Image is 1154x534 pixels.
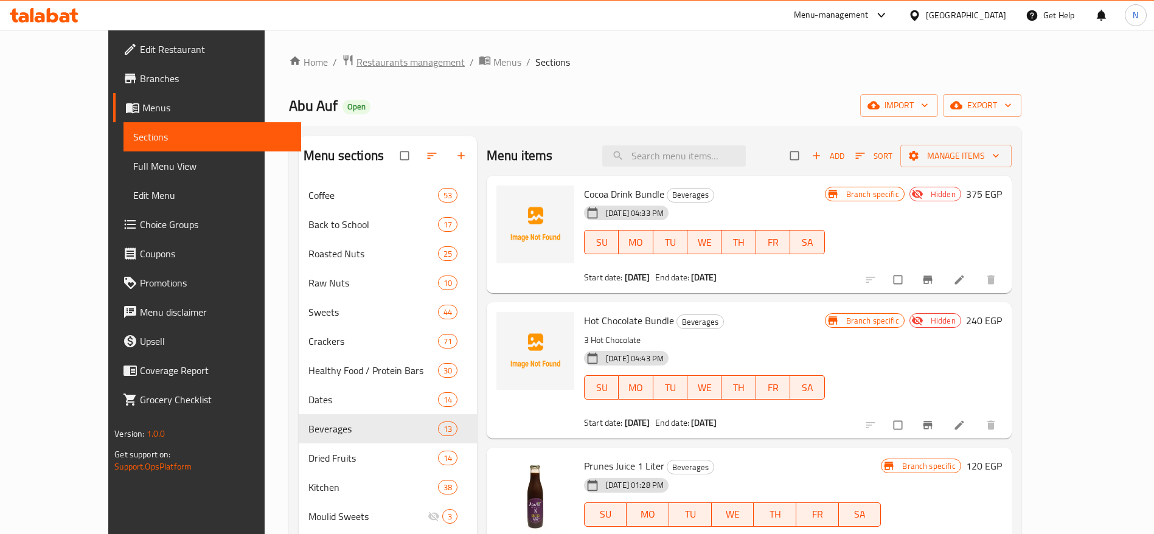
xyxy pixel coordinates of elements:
span: Moulid Sweets [308,509,428,524]
span: Back to School [308,217,438,232]
span: SA [844,505,877,523]
div: Crackers71 [299,327,477,356]
span: 53 [439,190,457,201]
span: [DATE] 01:28 PM [601,479,669,491]
div: Beverages [667,460,714,474]
a: Menu disclaimer [113,297,301,327]
a: Branches [113,64,301,93]
span: Coverage Report [140,363,291,378]
button: TH [754,502,796,527]
span: Dried Fruits [308,451,438,465]
span: TH [726,234,751,251]
span: 3 [443,511,457,522]
span: Branches [140,71,291,86]
span: WE [717,505,749,523]
span: Roasted Nuts [308,246,438,261]
a: Support.OpsPlatform [114,459,192,474]
button: SU [584,375,619,400]
span: 44 [439,307,457,318]
button: SU [584,230,619,254]
svg: Inactive section [428,510,440,522]
span: 13 [439,423,457,435]
div: Dates14 [299,385,477,414]
div: Dried Fruits14 [299,443,477,473]
button: TU [669,502,712,527]
span: End date: [655,415,689,431]
span: Restaurants management [356,55,465,69]
a: Coupons [113,239,301,268]
div: Beverages [308,421,438,436]
span: [DATE] 04:43 PM [601,353,669,364]
span: 1.0.0 [147,426,165,442]
button: MO [627,502,669,527]
img: Hot Chocolate Bundle [496,312,574,390]
span: Sections [133,130,291,144]
span: Kitchen [308,480,438,494]
span: Edit Menu [133,188,291,203]
div: items [438,334,457,348]
span: MO [631,505,664,523]
span: Hot Chocolate Bundle [584,311,674,330]
span: Beverages [667,460,714,474]
span: Start date: [584,415,623,431]
span: 30 [439,365,457,376]
div: Beverages13 [299,414,477,443]
span: 38 [439,482,457,493]
h6: 120 EGP [966,457,1002,474]
span: SU [589,379,614,397]
span: Sort sections [419,142,448,169]
button: MO [619,230,653,254]
button: Manage items [900,145,1012,167]
button: WE [712,502,754,527]
button: FR [756,375,790,400]
button: SA [790,375,824,400]
button: SU [584,502,627,527]
button: WE [687,375,721,400]
span: Select to update [886,268,912,291]
span: Abu Auf [289,92,338,119]
span: Add [812,149,844,163]
span: Upsell [140,334,291,348]
div: items [438,188,457,203]
a: Choice Groups [113,210,301,239]
img: Cocoa Drink Bundle [496,186,574,263]
button: export [943,94,1021,117]
span: Prunes Juice 1 Liter [584,457,664,475]
button: Add section [448,142,477,169]
span: FR [761,379,785,397]
span: 25 [439,248,457,260]
button: TH [721,230,756,254]
div: items [438,217,457,232]
a: Promotions [113,268,301,297]
a: Upsell [113,327,301,356]
span: Raw Nuts [308,276,438,290]
li: / [526,55,530,69]
button: FR [756,230,790,254]
span: Version: [114,426,144,442]
b: [DATE] [625,415,650,431]
a: Restaurants management [342,54,465,70]
li: / [333,55,337,69]
span: Sort items [847,147,900,165]
h6: 240 EGP [966,312,1002,329]
span: Coffee [308,188,438,203]
div: items [438,363,457,378]
span: Get support on: [114,446,170,462]
button: Branch-specific-item [914,412,944,439]
span: Branch specific [841,189,904,200]
div: items [438,276,457,290]
span: Sections [535,55,570,69]
li: / [470,55,474,69]
span: Open [342,102,370,112]
span: Full Menu View [133,159,291,173]
span: [DATE] 04:33 PM [601,207,669,219]
div: Back to School17 [299,210,477,239]
div: items [438,421,457,436]
span: TU [658,379,683,397]
span: 14 [439,453,457,464]
span: MO [624,234,648,251]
